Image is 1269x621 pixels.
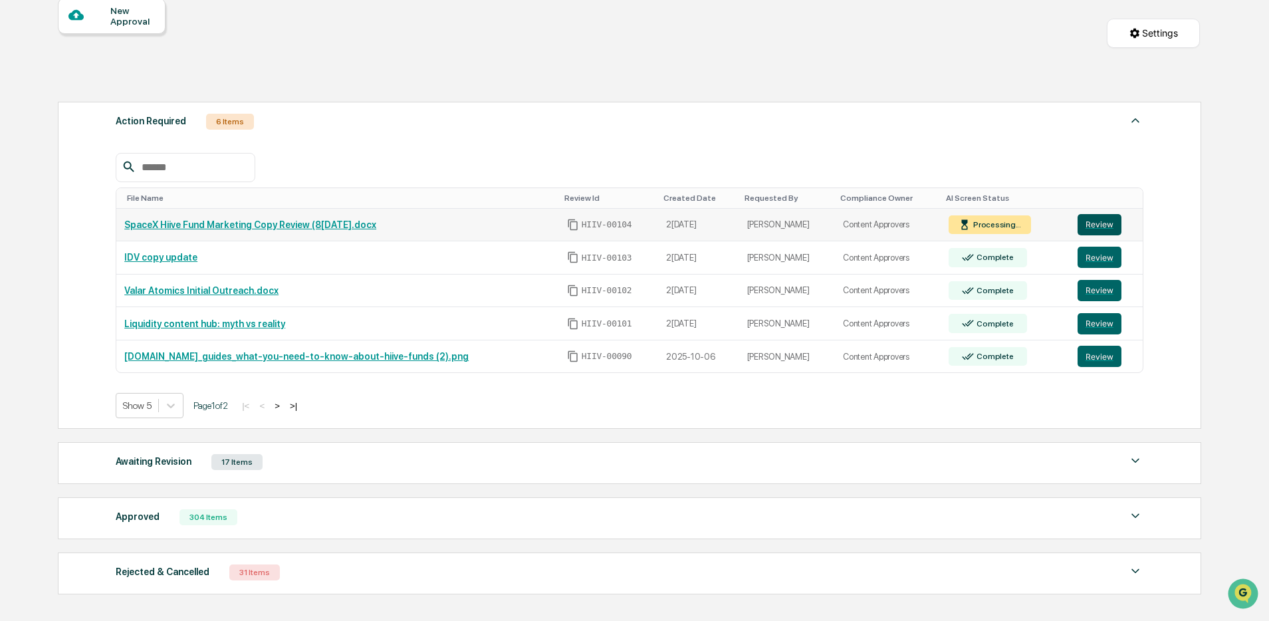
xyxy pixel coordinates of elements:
[840,193,935,203] div: Toggle SortBy
[658,241,739,275] td: 2[DATE]
[96,169,107,180] div: 🗄️
[13,194,24,205] div: 🔎
[13,28,242,49] p: How can we help?
[835,307,940,340] td: Content Approvers
[1080,193,1138,203] div: Toggle SortBy
[739,307,835,340] td: [PERSON_NAME]
[255,400,269,412] button: <
[1078,313,1135,334] a: Review
[974,319,1013,328] div: Complete
[27,168,86,181] span: Preclearance
[110,168,165,181] span: Attestations
[971,220,1021,229] div: Processing...
[567,219,579,231] span: Copy Id
[1127,112,1143,128] img: caret
[582,253,632,263] span: HIIV-00103
[658,340,739,373] td: 2025-10-06
[124,252,197,263] a: IDV copy update
[1127,453,1143,469] img: caret
[739,340,835,373] td: [PERSON_NAME]
[286,400,301,412] button: >|
[835,275,940,308] td: Content Approvers
[271,400,284,412] button: >
[124,351,469,362] a: [DOMAIN_NAME]_guides_what-you-need-to-know-about-hiive-funds (2).png
[1078,280,1121,301] button: Review
[116,563,209,580] div: Rejected & Cancelled
[1078,247,1135,268] a: Review
[567,285,579,297] span: Copy Id
[226,106,242,122] button: Start new chat
[124,285,279,296] a: Valar Atomics Initial Outreach.docx
[1078,280,1135,301] a: Review
[567,318,579,330] span: Copy Id
[1078,313,1121,334] button: Review
[211,454,263,470] div: 17 Items
[974,352,1013,361] div: Complete
[127,193,554,203] div: Toggle SortBy
[974,253,1013,262] div: Complete
[124,318,285,329] a: Liquidity content hub: myth vs reality
[835,340,940,373] td: Content Approvers
[1127,508,1143,524] img: caret
[229,564,280,580] div: 31 Items
[45,102,218,115] div: Start new chat
[1226,577,1262,613] iframe: Open customer support
[835,241,940,275] td: Content Approvers
[739,275,835,308] td: [PERSON_NAME]
[582,318,632,329] span: HIIV-00101
[91,162,170,186] a: 🗄️Attestations
[110,5,155,27] div: New Approval
[193,400,228,411] span: Page 1 of 2
[658,209,739,242] td: 2[DATE]
[238,400,253,412] button: |<
[116,112,186,130] div: Action Required
[1078,214,1135,235] a: Review
[658,307,739,340] td: 2[DATE]
[1107,19,1200,48] button: Settings
[745,193,830,203] div: Toggle SortBy
[663,193,734,203] div: Toggle SortBy
[1127,563,1143,579] img: caret
[132,225,161,235] span: Pylon
[564,193,653,203] div: Toggle SortBy
[739,209,835,242] td: [PERSON_NAME]
[567,350,579,362] span: Copy Id
[13,102,37,126] img: 1746055101610-c473b297-6a78-478c-a979-82029cc54cd1
[567,251,579,263] span: Copy Id
[13,169,24,180] div: 🖐️
[739,241,835,275] td: [PERSON_NAME]
[8,187,89,211] a: 🔎Data Lookup
[45,115,168,126] div: We're available if you need us!
[206,114,254,130] div: 6 Items
[1078,247,1121,268] button: Review
[582,285,632,296] span: HIIV-00102
[179,509,237,525] div: 304 Items
[124,219,376,230] a: SpaceX Hiive Fund Marketing Copy Review (8[DATE].docx
[1078,346,1121,367] button: Review
[946,193,1064,203] div: Toggle SortBy
[1078,214,1121,235] button: Review
[27,193,84,206] span: Data Lookup
[582,351,632,362] span: HIIV-00090
[835,209,940,242] td: Content Approvers
[116,453,191,470] div: Awaiting Revision
[582,219,632,230] span: HIIV-00104
[116,508,160,525] div: Approved
[8,162,91,186] a: 🖐️Preclearance
[974,286,1013,295] div: Complete
[1078,346,1135,367] a: Review
[658,275,739,308] td: 2[DATE]
[94,225,161,235] a: Powered byPylon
